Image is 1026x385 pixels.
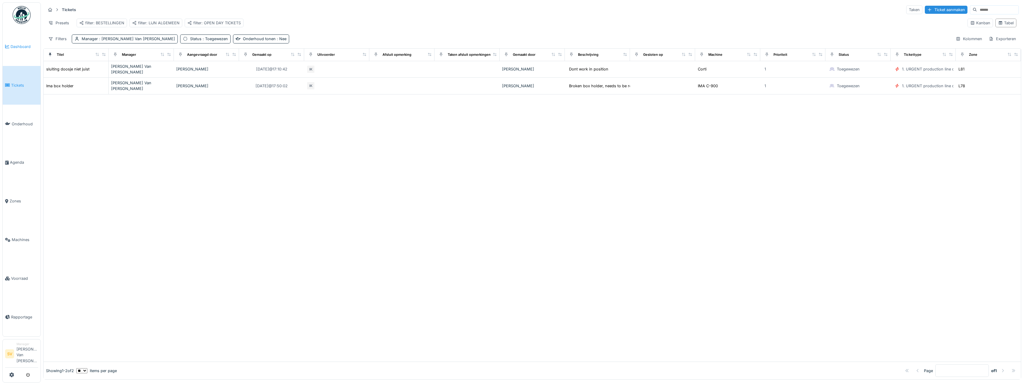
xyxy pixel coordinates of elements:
[201,37,228,41] span: : Toegewezen
[276,37,286,41] span: : Nee
[176,66,237,72] div: [PERSON_NAME]
[837,66,860,72] div: Toegewezen
[3,259,41,298] a: Voorraad
[3,143,41,182] a: Agenda
[132,20,180,26] div: filter: LIJN ALGEMEEN
[46,83,74,89] div: Ima box holder
[98,37,175,41] span: : [PERSON_NAME] Van [PERSON_NAME]
[46,19,72,27] div: Presets
[764,83,766,89] div: 1
[5,342,38,368] a: SV Manager[PERSON_NAME] Van [PERSON_NAME]
[17,342,38,366] li: [PERSON_NAME] Van [PERSON_NAME]
[12,237,38,243] span: Machines
[906,5,922,14] div: Taken
[764,66,766,72] div: 1
[111,64,171,75] div: [PERSON_NAME] Van [PERSON_NAME]
[958,66,964,72] div: L81
[3,27,41,66] a: Dashboard
[11,314,38,320] span: Rapportage
[46,34,69,43] div: Filters
[10,198,38,204] span: Zones
[190,36,228,42] div: Status
[46,66,89,72] div: sluiting doosje niet juist
[13,6,31,24] img: Badge_color-CXgf-gQk.svg
[187,52,217,57] div: Aangevraagd door
[448,52,491,57] div: Taken afsluit opmerkingen
[252,52,271,57] div: Gemaakt op
[3,220,41,259] a: Machines
[243,36,286,42] div: Onderhoud tonen
[578,52,598,57] div: Beschrijving
[59,7,78,13] strong: Tickets
[111,80,171,91] div: [PERSON_NAME] Van [PERSON_NAME]
[902,83,971,89] div: 1. URGENT production line disruption
[12,121,38,127] span: Onderhoud
[925,6,967,14] div: Ticket aanmaken
[11,82,38,88] span: Tickets
[57,52,64,57] div: Titel
[11,276,38,281] span: Voorraad
[991,368,997,374] strong: of 1
[698,66,707,72] div: Corti
[569,83,643,89] div: Broken box holder, needs to be replaced
[187,20,241,26] div: filter: OPEN DAY TICKETS
[837,83,860,89] div: Toegewezen
[3,298,41,336] a: Rapportage
[76,368,117,374] div: items per page
[307,82,315,90] div: IK
[998,20,1014,26] div: Tabel
[902,66,971,72] div: 1. URGENT production line disruption
[773,52,787,57] div: Prioriteit
[82,36,175,42] div: Manager
[256,83,288,89] div: [DATE] @ 17:50:02
[3,105,41,143] a: Onderhoud
[569,66,608,72] div: Dont work in position
[317,52,335,57] div: Uitvoerder
[698,83,718,89] div: IMA C-900
[643,52,663,57] div: Gesloten op
[122,52,136,57] div: Manager
[3,66,41,105] a: Tickets
[383,52,411,57] div: Afsluit opmerking
[958,83,965,89] div: L78
[969,52,977,57] div: Zone
[11,44,38,49] span: Dashboard
[176,83,237,89] div: [PERSON_NAME]
[17,342,38,346] div: Manager
[79,20,124,26] div: filter: BESTELLINGEN
[513,52,535,57] div: Gemaakt door
[708,52,722,57] div: Machine
[307,65,315,73] div: IK
[953,34,985,43] div: Kolommen
[839,52,849,57] div: Status
[904,52,922,57] div: Tickettype
[924,368,933,374] div: Page
[502,66,562,72] div: [PERSON_NAME]
[10,160,38,165] span: Agenda
[986,34,1019,43] div: Exporteren
[3,182,41,220] a: Zones
[46,368,74,374] div: Showing 1 - 2 of 2
[256,66,287,72] div: [DATE] @ 17:10:42
[5,349,14,358] li: SV
[502,83,562,89] div: [PERSON_NAME]
[970,20,990,26] div: Kanban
